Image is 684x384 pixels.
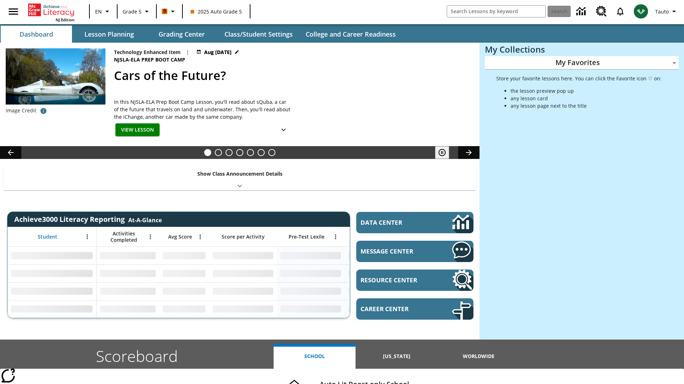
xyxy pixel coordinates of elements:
[258,149,265,156] button: Slide 6 Making a Difference for the Planet
[344,300,412,318] div: No Data,
[511,95,662,102] li: any lesson card
[485,56,679,70] div: My Favorites
[36,105,51,117] button: Photo credit: AP
[356,270,473,291] a: Resource Center, Will open in new tab
[344,247,412,265] div: No Data,
[652,5,681,18] button: Profile/Settings
[56,17,74,22] span: NJ Edition
[123,8,141,15] span: Grade 5
[114,48,181,56] p: Technology Enhanced Item
[344,282,412,300] div: No Data,
[226,149,233,156] button: Slide 3 One Idea, Lots of Hard Work
[572,2,592,21] a: Data Center
[330,231,341,242] button: Open Menu
[92,5,115,18] button: Language: EN, Select a language
[28,3,74,17] a: Home
[159,265,209,282] div: No Data,
[128,215,162,224] div: At-A-Glance
[97,247,159,265] div: No Data,
[361,218,428,226] span: Data Center
[100,230,147,243] span: Activities Completed
[159,300,209,318] div: No Data,
[120,5,154,18] button: Grade: Grade 5, Select a grade
[236,149,243,156] button: Slide 4 Pre-release lesson
[6,48,105,116] img: High-tech automobile treading water.
[447,6,545,17] input: search field
[168,234,192,240] span: Avg Score
[268,149,275,156] button: Slide 7 Sleepless in the Animal Kingdom
[3,1,24,22] button: Open side menu
[97,300,159,318] div: No Data,
[95,8,102,15] span: EN
[300,26,401,43] button: College and Career Readiness
[356,212,473,233] a: Data Center
[219,26,299,43] button: Class/Student Settings
[361,276,431,284] span: Resource Center
[1,26,72,43] button: Dashboard
[592,2,611,21] a: Resource Center, Will open in new tab
[511,102,662,110] li: any lesson page next to the title
[14,214,162,224] span: Achieve3000 Literacy Reporting
[82,231,93,242] button: Open Menu
[146,26,217,43] button: Grading Center
[344,265,412,282] div: No Data,
[361,305,431,313] span: Career Center
[28,2,74,22] div: Home
[195,48,241,56] button: Aug 24 - Aug 01 Choose Dates
[204,149,211,156] button: Slide 1 Cars of the Future?
[97,282,159,300] div: No Data,
[195,231,206,242] button: Open Menu
[496,75,662,82] p: Store your favorite lessons here. You can click the Favorite icon ♡ on:
[215,149,222,156] button: Slide 2 What's the Big Idea?
[114,56,187,64] span: NJSLA-ELA Prep Boot Camp
[97,265,159,282] div: No Data,
[356,344,437,369] button: [US_STATE]
[145,231,156,242] button: Open Menu
[435,146,449,159] button: Pause
[38,234,57,240] span: Student
[115,123,160,137] button: View Lesson
[438,344,520,369] button: Worldwide
[73,26,145,43] button: Lesson Planning
[191,8,242,15] span: 2025 Auto Grade 5
[159,282,209,300] div: No Data,
[629,2,652,21] button: Select a new avatar
[274,344,356,369] button: School
[186,48,189,56] span: |
[634,4,648,18] img: avatar image
[163,7,166,16] span: B
[159,247,209,265] div: No Data,
[289,234,325,240] span: Pre-Test Lexile
[159,5,180,18] button: Boost Class color is orange. Change class color
[485,44,679,54] h3: My Collections
[4,166,476,190] div: Show Class Announcement Details
[247,149,254,156] button: Slide 5 Career Lesson
[114,98,292,121] div: In this NJSLA-ELA Prep Boot Camp Lesson, you'll read about sQuba, a car of the future that travel...
[611,2,629,21] a: Notifications
[655,8,669,15] span: Tauto
[356,241,473,262] a: Message Center
[435,146,456,159] div: Pause
[458,146,480,159] button: Lesson carousel, Next
[197,170,283,177] p: Show Class Announcement Details
[114,66,471,85] h2: Cars of the Future?
[6,107,36,114] p: Image Credit
[276,123,291,137] button: Show Details
[511,87,662,95] li: the lesson preview pop up
[356,298,473,320] a: Career Center
[222,234,265,240] span: Score per Activity
[204,48,232,56] span: Aug [DATE]
[361,247,431,255] span: Message Center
